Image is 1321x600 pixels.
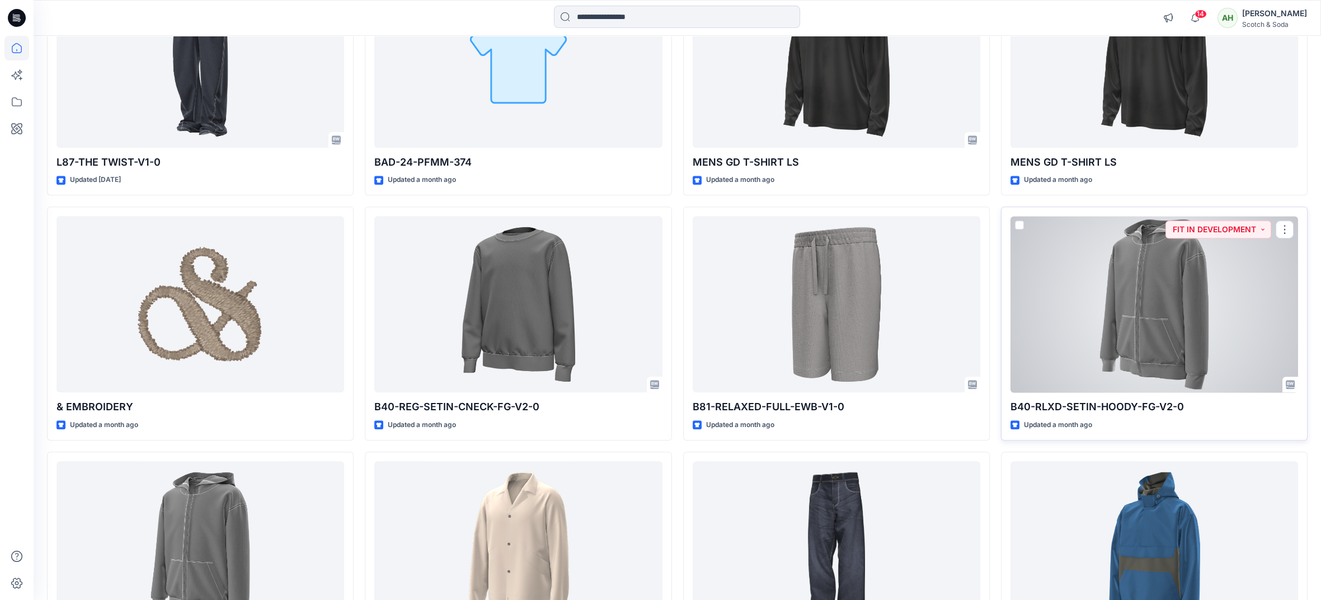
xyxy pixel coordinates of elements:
[57,216,344,392] a: & EMBROIDERY
[1024,419,1092,431] p: Updated a month ago
[70,174,121,186] p: Updated [DATE]
[70,419,138,431] p: Updated a month ago
[1010,399,1298,415] p: B40-RLXD-SETIN-HOODY-FG-V2-0
[374,216,662,392] a: B40-REG-SETIN-CNECK-FG-V2-0
[57,154,344,170] p: L87-THE TWIST-V1-0
[374,399,662,415] p: B40-REG-SETIN-CNECK-FG-V2-0
[1217,8,1238,28] div: AH
[693,216,980,392] a: B81-RELAXED-FULL-EWB-V1-0
[388,419,456,431] p: Updated a month ago
[1010,154,1298,170] p: MENS GD T-SHIRT LS
[57,399,344,415] p: & EMBROIDERY
[1242,7,1307,20] div: [PERSON_NAME]
[1195,10,1207,18] span: 14
[706,419,774,431] p: Updated a month ago
[706,174,774,186] p: Updated a month ago
[693,154,980,170] p: MENS GD T-SHIRT LS
[1010,216,1298,392] a: B40-RLXD-SETIN-HOODY-FG-V2-0
[1242,20,1307,29] div: Scotch & Soda
[1024,174,1092,186] p: Updated a month ago
[374,154,662,170] p: BAD-24-PFMM-374
[388,174,456,186] p: Updated a month ago
[693,399,980,415] p: B81-RELAXED-FULL-EWB-V1-0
